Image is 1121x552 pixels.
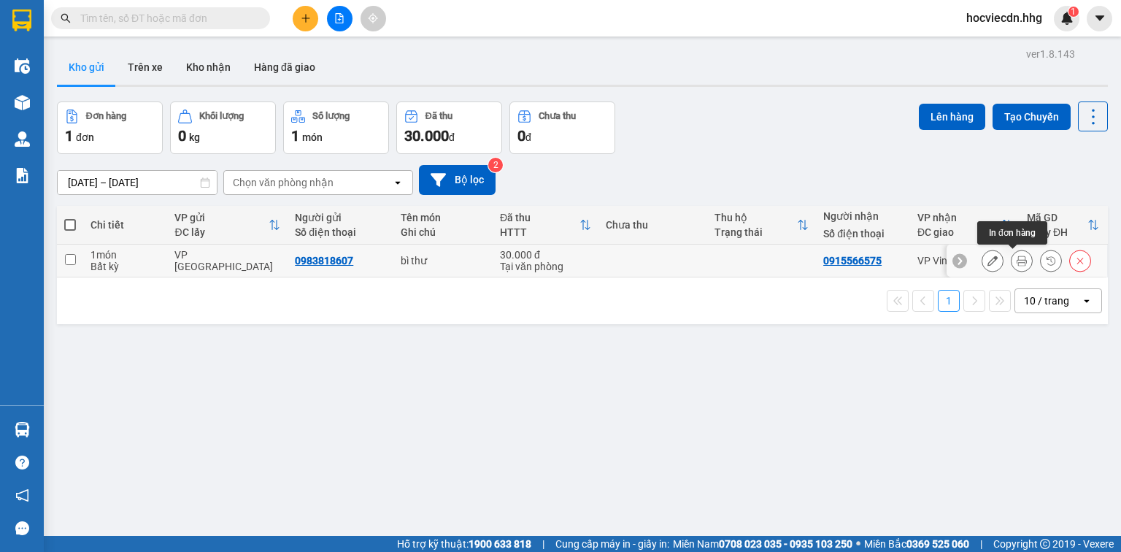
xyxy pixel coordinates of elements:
span: message [15,521,29,535]
div: Mã GD [1027,212,1087,223]
button: Đơn hàng1đơn [57,101,163,154]
strong: 0369 525 060 [906,538,969,550]
div: Chi tiết [90,219,160,231]
div: Số điện thoại [823,228,903,239]
div: Tại văn phòng [500,261,591,272]
button: Kho nhận [174,50,242,85]
button: Chưa thu0đ [509,101,615,154]
div: Thu hộ [714,212,797,223]
div: VP gửi [174,212,269,223]
img: warehouse-icon [15,95,30,110]
strong: 1900 633 818 [469,538,531,550]
div: Khối lượng [199,111,244,121]
th: Toggle SortBy [493,206,598,245]
span: 0 [178,127,186,145]
span: 42 [PERSON_NAME] [PERSON_NAME] - [GEOGRAPHIC_DATA] [37,49,142,87]
button: Khối lượng0kg [170,101,276,154]
div: Ghi chú [401,226,485,238]
button: aim [361,6,386,31]
span: Cung cấp máy in - giấy in: [555,536,669,552]
button: Kho gửi [57,50,116,85]
button: file-add [327,6,353,31]
span: | [542,536,544,552]
strong: HÃNG XE HẢI HOÀNG GIA [49,15,141,46]
div: ĐC lấy [174,226,269,238]
div: ĐC giao [917,226,1001,238]
span: đ [449,131,455,143]
span: plus [301,13,311,23]
div: Người nhận [823,210,903,222]
div: Đã thu [500,212,579,223]
span: notification [15,488,29,502]
button: Đã thu30.000đ [396,101,502,154]
span: aim [368,13,378,23]
div: Đơn hàng [86,111,126,121]
div: Chưa thu [539,111,576,121]
img: warehouse-icon [15,58,30,74]
sup: 1 [1068,7,1079,17]
svg: open [392,177,404,188]
img: logo-vxr [12,9,31,31]
button: Hàng đã giao [242,50,327,85]
div: bì thư [401,255,485,267]
span: hocviecdn.hhg [955,9,1054,27]
span: ⚪️ [856,541,860,547]
div: Bất kỳ [90,261,160,272]
div: 1 món [90,249,160,261]
th: Toggle SortBy [1020,206,1106,245]
span: Hỗ trợ kỹ thuật: [397,536,531,552]
div: Sửa đơn hàng [982,250,1003,272]
button: Bộ lọc [419,165,496,195]
th: Toggle SortBy [910,206,1020,245]
span: 0 [517,127,525,145]
span: kg [189,131,200,143]
sup: 2 [488,158,503,172]
span: đ [525,131,531,143]
span: file-add [334,13,344,23]
span: 1 [1071,7,1076,17]
div: 0915566575 [823,255,882,267]
span: Miền Bắc [864,536,969,552]
div: VP Vinh [917,255,1012,267]
span: | [980,536,982,552]
div: 0983818607 [295,255,353,267]
div: VP nhận [917,212,1001,223]
span: 1 [291,127,299,145]
span: search [61,13,71,23]
button: Tạo Chuyến [993,104,1071,130]
img: logo [7,61,34,133]
svg: open [1081,295,1093,307]
div: VP [GEOGRAPHIC_DATA] [174,249,280,272]
div: Tên món [401,212,485,223]
span: 30.000 [404,127,449,145]
span: Miền Nam [673,536,852,552]
input: Tìm tên, số ĐT hoặc mã đơn [80,10,253,26]
th: Toggle SortBy [167,206,288,245]
div: 30.000 đ [500,249,591,261]
span: caret-down [1093,12,1106,25]
span: món [302,131,323,143]
span: đơn [76,131,94,143]
img: warehouse-icon [15,131,30,147]
img: warehouse-icon [15,422,30,437]
th: Toggle SortBy [707,206,816,245]
img: solution-icon [15,168,30,183]
div: 10 / trang [1024,294,1069,308]
div: Số điện thoại [295,226,386,238]
img: icon-new-feature [1060,12,1074,25]
button: Số lượng1món [283,101,389,154]
div: ver 1.8.143 [1026,46,1075,62]
div: In đơn hàng [977,221,1047,245]
strong: PHIẾU GỬI HÀNG [58,107,131,138]
div: Chưa thu [606,219,700,231]
span: 1 [65,127,73,145]
strong: 0708 023 035 - 0935 103 250 [719,538,852,550]
button: Trên xe [116,50,174,85]
div: Chọn văn phòng nhận [233,175,334,190]
div: Người gửi [295,212,386,223]
button: 1 [938,290,960,312]
div: Số lượng [312,111,350,121]
span: question-circle [15,456,29,469]
div: HTTT [500,226,579,238]
button: plus [293,6,318,31]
